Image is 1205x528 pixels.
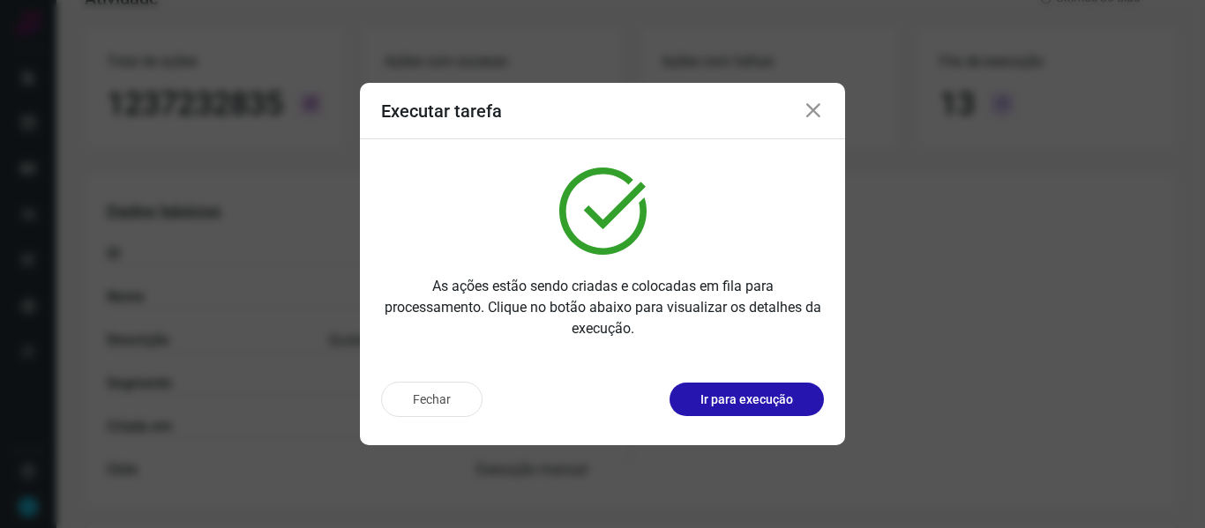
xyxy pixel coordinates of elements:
[381,100,502,122] h3: Executar tarefa
[700,390,793,409] p: Ir para execução
[670,383,824,416] button: Ir para execução
[559,167,647,255] img: verified.svg
[381,276,824,339] p: As ações estão sendo criadas e colocadas em fila para processamento. Clique no botão abaixo para ...
[381,382,483,417] button: Fechar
